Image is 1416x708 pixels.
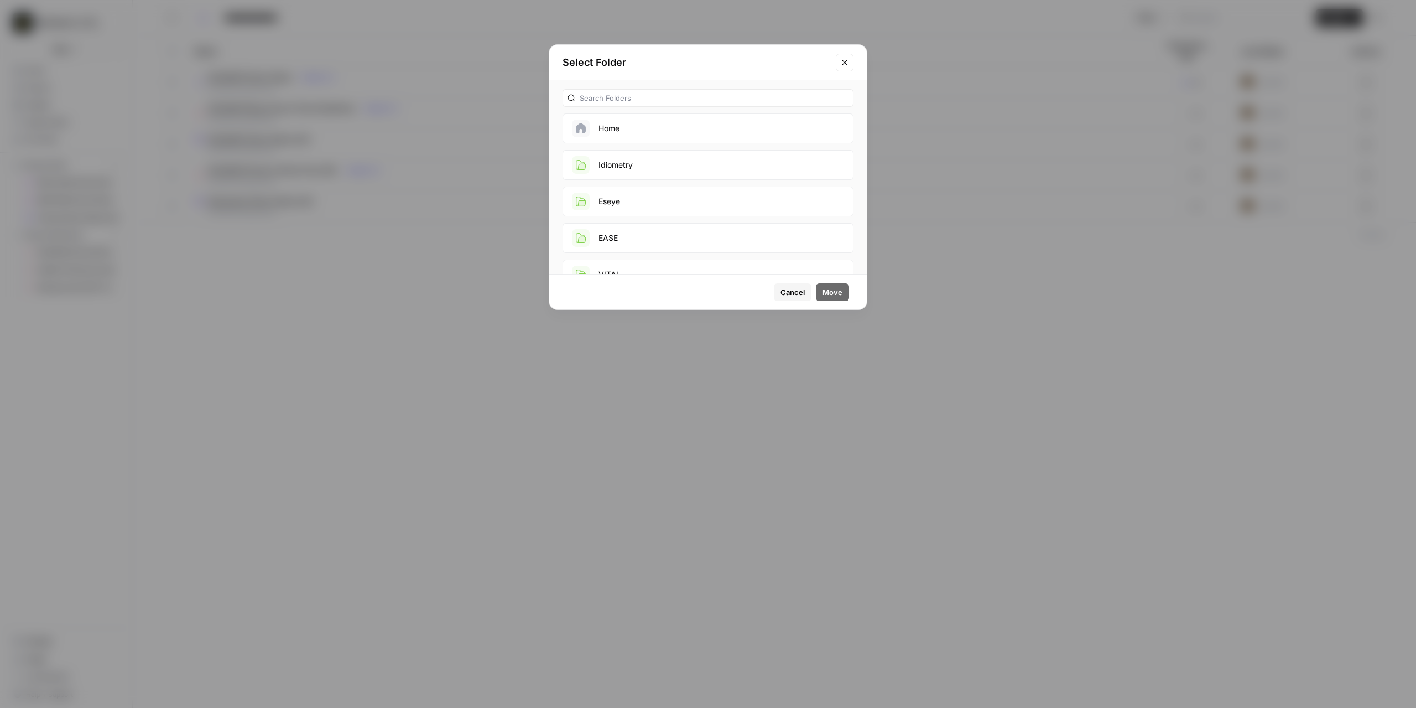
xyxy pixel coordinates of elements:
[563,223,853,253] button: EASE
[816,283,849,301] button: Move
[563,260,853,290] button: VITAL
[563,113,853,143] button: Home
[580,92,848,104] input: Search Folders
[836,54,853,71] button: Close modal
[780,287,805,298] span: Cancel
[563,55,829,70] h2: Select Folder
[822,287,842,298] span: Move
[563,187,853,216] button: Eseye
[563,150,853,180] button: Idiometry
[774,283,811,301] button: Cancel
